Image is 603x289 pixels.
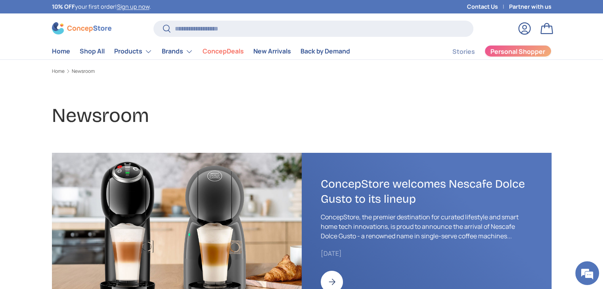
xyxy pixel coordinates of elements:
[52,2,151,11] p: your first order! .
[157,44,198,59] summary: Brands
[253,44,291,59] a: New Arrivals
[301,44,350,59] a: Back by Demand
[52,68,551,75] nav: Breadcrumbs
[52,44,350,59] nav: Primary
[117,3,149,10] a: Sign up now
[52,22,111,34] img: ConcepStore
[321,177,525,205] a: ConcepStore welcomes Nescafe Dolce Gusto to its lineup
[52,3,75,10] strong: 10% OFF
[109,44,157,59] summary: Products
[490,48,545,55] span: Personal Shopper
[452,44,475,59] a: Stories
[467,2,509,11] a: Contact Us
[72,69,95,74] a: Newsroom
[484,45,551,58] a: Personal Shopper
[203,44,244,59] a: ConcepDeals
[52,44,70,59] a: Home
[80,44,105,59] a: Shop All
[509,2,551,11] a: Partner with us
[433,44,551,59] nav: Secondary
[52,103,551,128] h1: Newsroom
[52,69,65,74] a: Home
